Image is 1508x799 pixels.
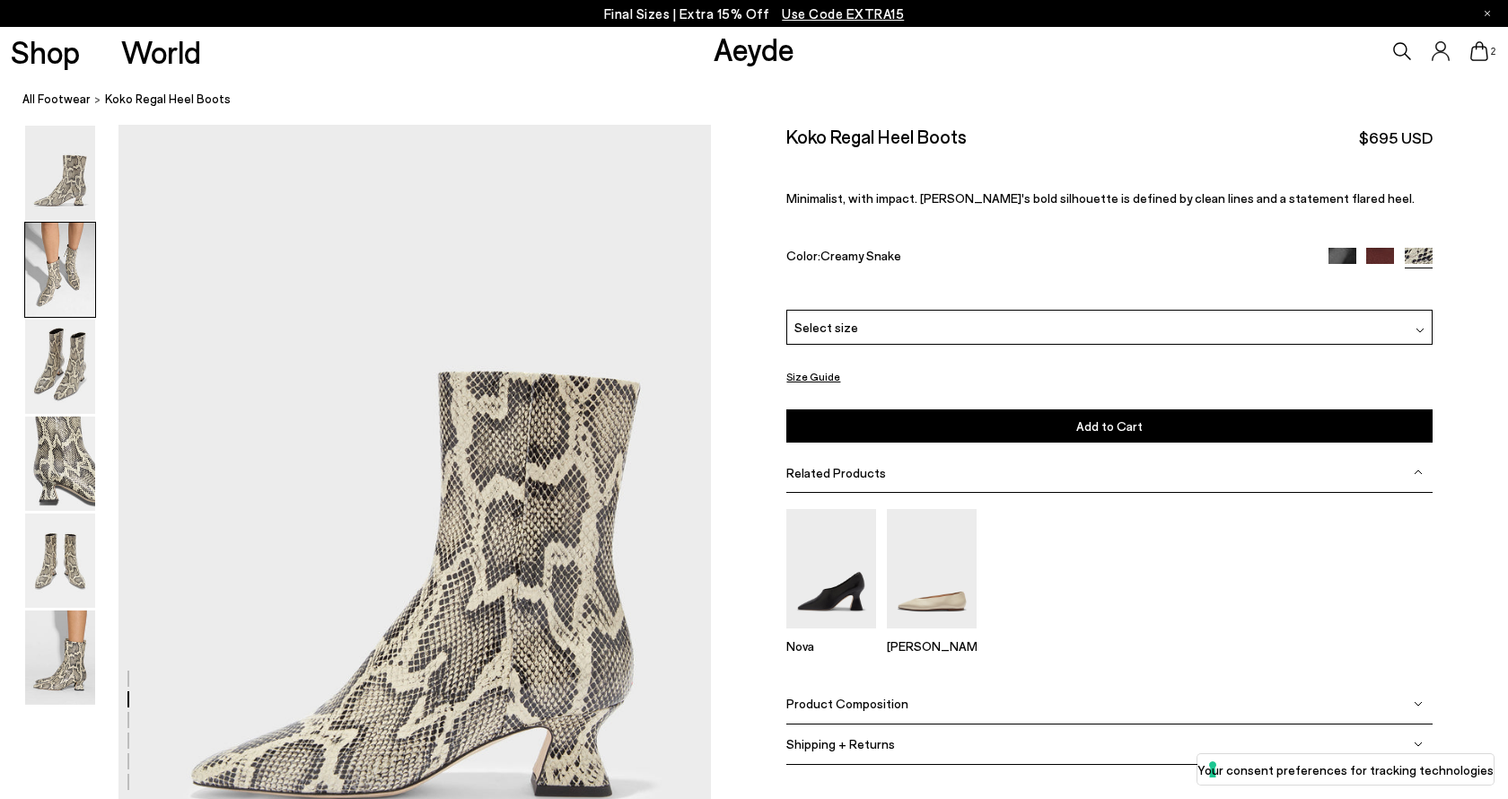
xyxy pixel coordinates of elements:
button: Size Guide [786,365,840,388]
img: Betty Square-Toe Ballet Flats [887,509,977,628]
span: $695 USD [1359,127,1433,149]
img: Koko Regal Heel Boots - Image 1 [25,126,95,220]
nav: breadcrumb [22,75,1508,125]
span: Related Products [786,465,886,480]
img: Koko Regal Heel Boots - Image 4 [25,417,95,511]
label: Your consent preferences for tracking technologies [1197,760,1494,779]
img: svg%3E [1414,740,1423,749]
a: Aeyde [714,30,794,67]
p: Minimalist, with impact. [PERSON_NAME]'s bold silhouette is defined by clean lines and a statemen... [786,190,1433,206]
a: 2 [1470,41,1488,61]
a: Shop [11,36,80,67]
img: Nova Regal Pumps [786,509,876,628]
a: All Footwear [22,90,91,109]
img: svg%3E [1414,699,1423,708]
h2: Koko Regal Heel Boots [786,125,967,147]
img: svg%3E [1414,468,1423,477]
button: Your consent preferences for tracking technologies [1197,754,1494,785]
span: Select size [794,318,858,337]
a: Nova Regal Pumps Nova [786,616,876,654]
span: Shipping + Returns [786,736,895,751]
span: Navigate to /collections/ss25-final-sizes [782,5,904,22]
span: Koko Regal Heel Boots [105,90,231,109]
img: Koko Regal Heel Boots - Image 3 [25,320,95,414]
span: Add to Cart [1076,418,1143,434]
a: Betty Square-Toe Ballet Flats [PERSON_NAME] [887,616,977,654]
img: svg%3E [1416,326,1425,335]
a: World [121,36,201,67]
span: Creamy Snake [820,248,901,263]
p: Final Sizes | Extra 15% Off [604,3,905,25]
button: Add to Cart [786,409,1433,443]
span: Product Composition [786,696,908,711]
img: Koko Regal Heel Boots - Image 2 [25,223,95,317]
p: Nova [786,638,876,654]
p: [PERSON_NAME] [887,638,977,654]
img: Koko Regal Heel Boots - Image 6 [25,610,95,705]
span: 2 [1488,47,1497,57]
div: Color: [786,248,1307,268]
img: Koko Regal Heel Boots - Image 5 [25,514,95,608]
